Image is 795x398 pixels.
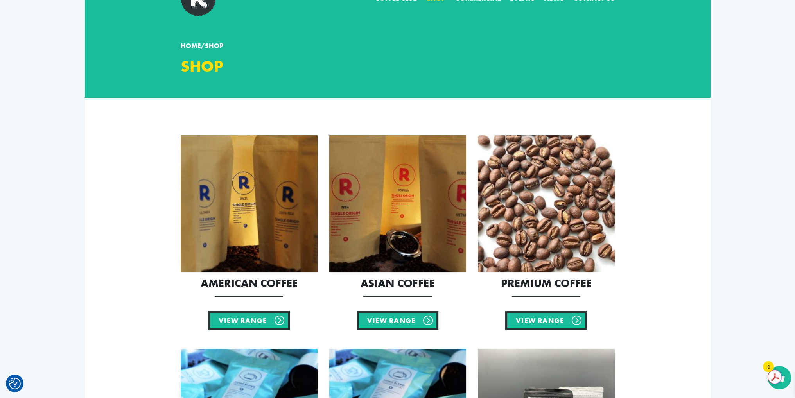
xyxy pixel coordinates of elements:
a: View Range [357,311,438,330]
span: Shop [205,41,223,50]
h2: Asian Coffee [329,278,466,289]
h2: American Coffee [181,278,318,289]
span: / [181,41,223,50]
img: Asian Coffee [329,135,466,272]
img: American Coffee [181,135,318,272]
img: Premium Coffee [478,135,615,272]
span: 0 [763,361,774,372]
a: View Range [505,311,587,330]
img: Revisit consent button [9,378,21,389]
h2: Premium Coffee [478,278,615,289]
a: View Range [208,311,290,330]
button: Consent Preferences [9,378,21,389]
a: Home [181,41,201,50]
h1: Shop [181,57,392,76]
